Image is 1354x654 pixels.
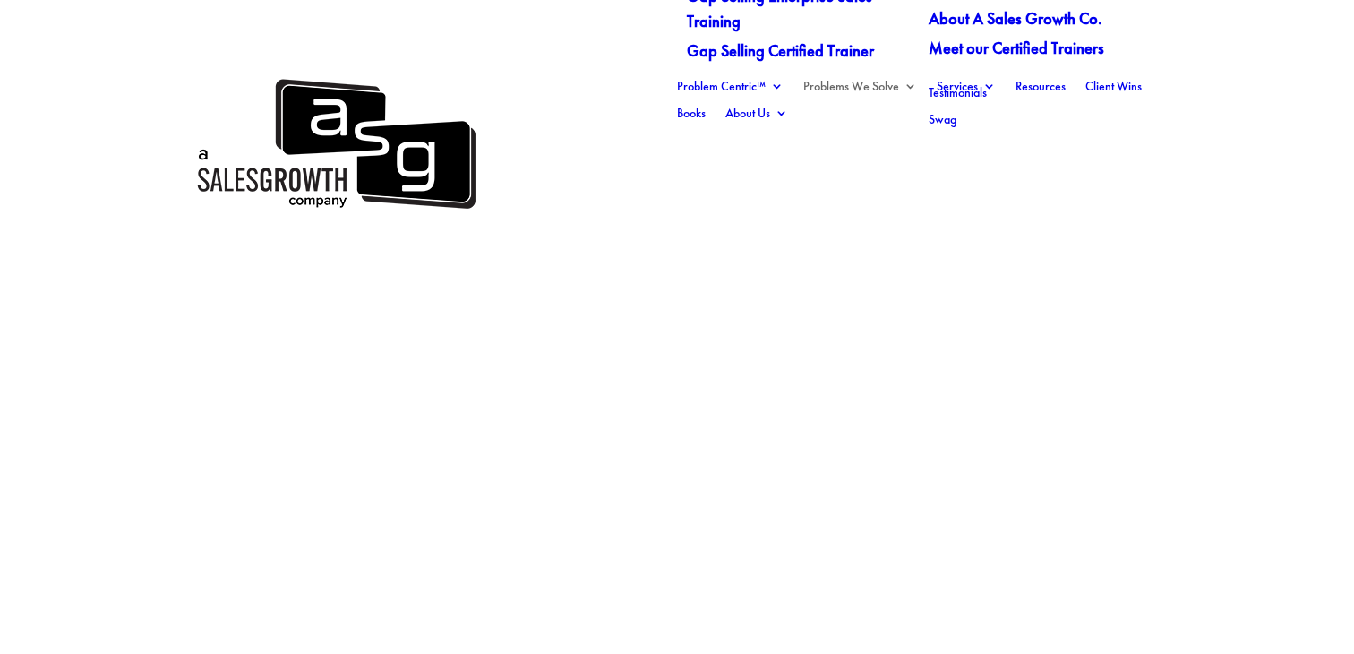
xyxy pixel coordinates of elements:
a: Services [937,80,996,99]
a: Client Wins [1085,80,1142,99]
img: ASG Co. Logo [193,73,476,216]
a: Meet our Certified Trainers [929,36,1151,65]
a: A Sales Growth Company Logo [193,203,476,219]
a: About A Sales Growth Co. [929,6,1151,36]
a: About Us [725,107,788,126]
a: Problems We Solve [803,80,917,99]
a: Books [677,107,706,126]
a: Problem Centric™ [677,80,784,99]
a: Resources [1015,80,1066,99]
a: Gap Selling Certified Trainer [687,39,909,68]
